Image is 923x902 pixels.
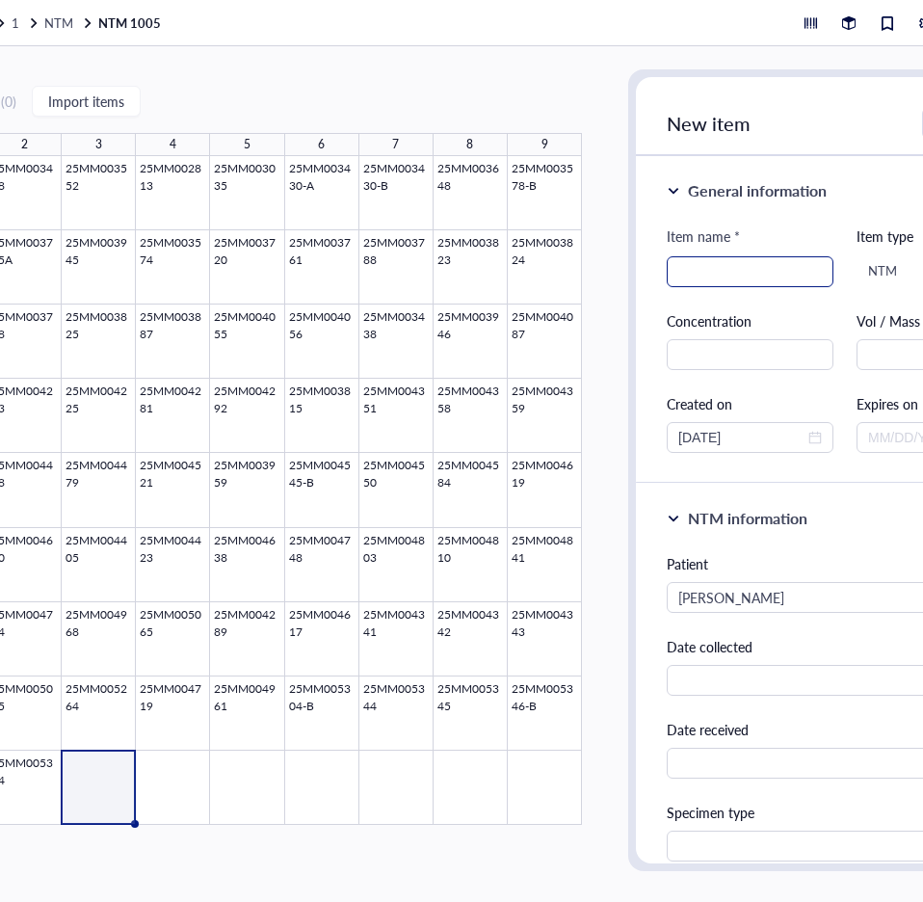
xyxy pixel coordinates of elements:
div: 4 [170,133,176,156]
div: 6 [318,133,325,156]
span: Import items [48,93,124,109]
div: 7 [392,133,399,156]
span: NTM [44,13,73,32]
div: NTM information [688,507,807,530]
div: Item name [667,225,740,247]
div: 2 [21,133,28,156]
div: Created on [667,393,833,414]
div: 9 [541,133,548,156]
div: General information [688,179,827,202]
span: 1 [12,13,19,32]
span: New item [667,110,751,137]
a: 1NTM [12,14,94,32]
a: NTM 1005 [98,14,165,32]
input: MM/DD/YYYY [678,427,804,448]
div: 8 [466,133,473,156]
div: Concentration [667,310,833,332]
div: 5 [244,133,251,156]
button: Import items [32,86,141,117]
div: 3 [95,133,102,156]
